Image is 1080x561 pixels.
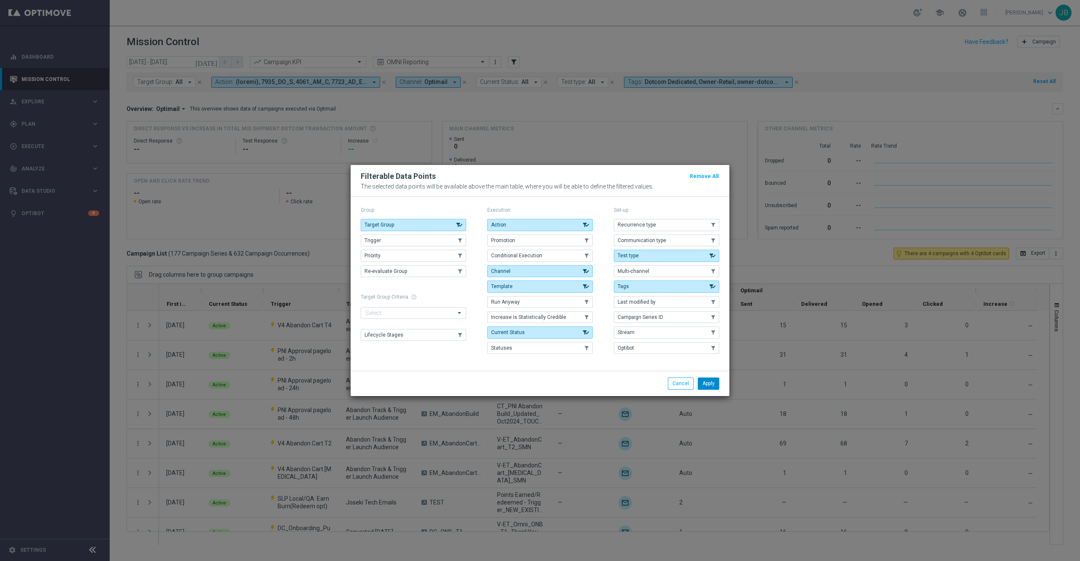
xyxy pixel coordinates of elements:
button: Tags [614,280,719,292]
span: Target Group [364,222,394,228]
button: Apply [698,378,719,389]
span: Optibot [618,345,634,351]
span: Trigger [364,237,381,243]
span: Recurrence type [618,222,656,228]
button: Recurrence type [614,219,719,231]
p: The selected data points will be available above the main table, where you will be able to define... [361,183,719,190]
button: Last modified by [614,296,719,308]
span: Last modified by [618,299,656,305]
h2: Filterable Data Points [361,171,436,181]
span: Stream [618,329,634,335]
button: Remove All [689,172,719,181]
p: Execution [487,207,593,213]
button: Template [487,280,593,292]
span: Test type [618,253,639,259]
button: Optibot [614,342,719,354]
span: Run Anyway [491,299,520,305]
button: Multi-channel [614,265,719,277]
button: Current Status [487,326,593,338]
button: Communication type [614,235,719,246]
span: Statuses [491,345,512,351]
button: Action [487,219,593,231]
span: Lifecycle Stages [364,332,403,338]
span: Re-evaluate Group [364,268,407,274]
span: help_outline [411,294,417,300]
span: Current Status [491,329,525,335]
span: Tags [618,283,629,289]
span: Promotion [491,237,515,243]
h1: Target Group Criteria [361,294,466,300]
span: Action [491,222,506,228]
button: Conditional Execution [487,250,593,262]
button: Cancel [668,378,694,389]
button: Increase Is Statistically Credible [487,311,593,323]
span: Multi-channel [618,268,649,274]
span: Conditional Execution [491,253,542,259]
button: Target Group [361,219,466,231]
p: Group [361,207,466,213]
span: Priority [364,253,381,259]
button: Run Anyway [487,296,593,308]
button: Lifecycle Stages [361,329,466,341]
button: Channel [487,265,593,277]
span: Campaign Series ID [618,314,663,320]
button: Promotion [487,235,593,246]
button: Campaign Series ID [614,311,719,323]
button: Test type [614,250,719,262]
button: Re-evaluate Group [361,265,466,277]
button: Trigger [361,235,466,246]
span: Communication type [618,237,666,243]
span: Template [491,283,513,289]
p: Set-up [614,207,719,213]
button: Statuses [487,342,593,354]
button: Priority [361,250,466,262]
span: Increase Is Statistically Credible [491,314,566,320]
span: Channel [491,268,510,274]
button: Stream [614,326,719,338]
